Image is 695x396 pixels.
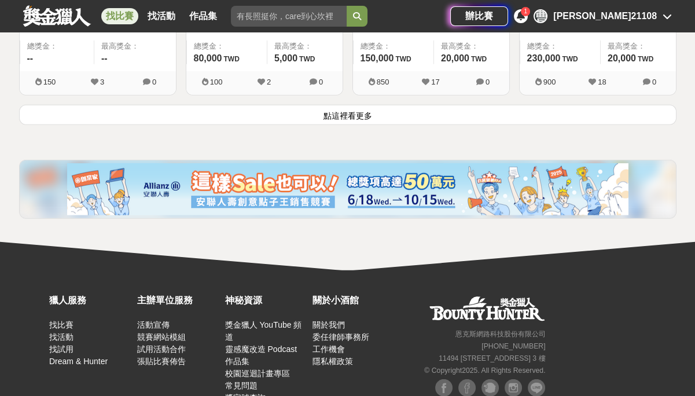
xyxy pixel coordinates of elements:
span: TWD [638,55,653,63]
span: 2 [267,78,271,86]
small: 11494 [STREET_ADDRESS] 3 樓 [439,354,545,362]
div: 神秘資源 [225,294,307,307]
span: 總獎金： [194,41,260,52]
span: 150,000 [361,53,394,63]
small: 恩克斯網路科技股份有限公司 [455,330,545,338]
a: Dream & Hunter [49,357,108,366]
span: -- [101,53,108,63]
a: 靈感魔改造 Podcast [225,344,297,354]
a: 委任律師事務所 [312,332,369,342]
span: 850 [377,78,389,86]
span: TWD [395,55,411,63]
a: 找比賽 [49,320,73,329]
span: 總獎金： [361,41,426,52]
span: 最高獎金： [441,41,502,52]
span: 0 [152,78,156,86]
span: 18 [598,78,606,86]
span: TWD [471,55,487,63]
small: [PHONE_NUMBER] [481,342,545,350]
a: 張貼比賽佈告 [137,357,186,366]
small: © Copyright 2025 . All Rights Reserved. [424,366,545,375]
div: 獵人服務 [49,294,131,307]
span: 0 [319,78,323,86]
span: TWD [299,55,315,63]
span: 0 [652,78,656,86]
span: 最高獎金： [608,41,669,52]
a: 作品集 [185,8,222,24]
input: 有長照挺你，care到心坎裡！青春出手，拍出照顧 影音徵件活動 [231,6,347,27]
img: cf4fb443-4ad2-4338-9fa3-b46b0bf5d316.png [67,163,628,215]
div: [PERSON_NAME]21108 [553,9,657,23]
span: 最高獎金： [101,41,169,52]
button: 點這裡看更多 [19,105,676,125]
a: 找試用 [49,344,73,354]
span: TWD [562,55,578,63]
span: 17 [431,78,439,86]
span: 總獎金： [527,41,593,52]
a: 關於我們 [312,320,345,329]
span: 80,000 [194,53,222,63]
a: 校園巡迴計畫專區 [225,369,290,378]
span: 1 [524,8,527,14]
a: 找比賽 [101,8,138,24]
a: 作品集 [225,357,249,366]
a: 試用活動合作 [137,344,186,354]
span: 20,000 [608,53,636,63]
a: 工作機會 [312,344,345,354]
a: 辦比賽 [450,6,508,26]
span: 最高獎金： [274,41,336,52]
a: 活動宣傳 [137,320,170,329]
span: 900 [543,78,556,86]
span: 總獎金： [27,41,87,52]
span: 3 [100,78,104,86]
a: 找活動 [49,332,73,342]
span: 150 [43,78,56,86]
span: TWD [223,55,239,63]
span: 5,000 [274,53,297,63]
a: 獎金獵人 YouTube 頻道 [225,320,302,342]
a: 常見問題 [225,381,258,390]
div: 曹 [534,9,547,23]
a: 找活動 [143,8,180,24]
a: 競賽網站模組 [137,332,186,342]
span: 230,000 [527,53,561,63]
span: 20,000 [441,53,469,63]
div: 關於小酒館 [312,294,395,307]
span: -- [27,53,34,63]
span: 0 [486,78,490,86]
span: 100 [210,78,223,86]
div: 主辦單位服務 [137,294,219,307]
a: 隱私權政策 [312,357,353,366]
